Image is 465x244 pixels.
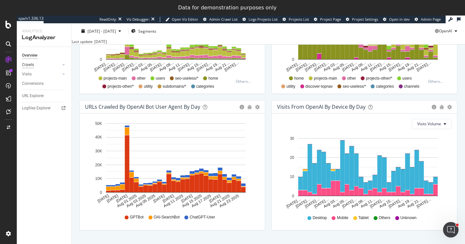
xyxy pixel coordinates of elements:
[22,28,66,34] div: Analytics
[162,193,175,203] text: [DATE]
[22,52,67,59] a: Overview
[255,105,260,109] div: gear
[208,76,218,81] span: home
[22,61,60,68] a: Crawls
[95,162,102,167] text: 20K
[181,193,193,203] text: [DATE]
[95,135,102,139] text: 40K
[95,176,102,181] text: 10K
[108,84,134,89] span: projects-other/*
[22,105,67,112] a: Logfiles Explorer
[209,17,238,22] span: Admin Crawl List
[379,215,390,221] span: Others
[389,17,410,22] span: Open in dev
[22,80,67,87] a: Conversions
[249,17,278,22] span: Logs Projects List
[294,76,304,81] span: home
[290,155,294,160] text: 20
[347,76,356,81] span: other
[243,17,278,22] a: Logs Projects List
[417,121,441,127] span: Visits Volume
[415,17,441,22] a: Admin Page
[95,149,102,153] text: 30K
[314,76,337,81] span: projects-main
[77,28,126,34] button: [DATE] - [DATE]
[376,84,394,89] span: categories
[163,193,184,208] text: Aug 11 2025
[156,76,165,81] span: users
[22,34,66,41] div: LogAnalyzer
[435,26,460,36] button: OpenAI
[346,17,378,22] a: Project Settings
[22,105,51,112] div: Logfiles Explorer
[320,17,341,22] span: Project Page
[154,215,180,220] span: OAI-SearchBot
[85,119,260,209] svg: A chart.
[283,17,309,22] a: Projects List
[104,76,127,81] span: projects-main
[289,17,309,22] span: Projects List
[292,57,294,61] text: 0
[439,105,444,109] div: bug
[447,105,452,109] div: gear
[343,84,366,89] span: seo-useless/*
[88,28,116,34] span: [DATE] - [DATE]
[290,174,294,179] text: 10
[22,71,60,78] a: Visits
[22,93,44,99] div: URL Explorer
[17,16,44,23] a: spa/v1.336.13
[421,17,441,22] span: Admin Page
[172,17,198,22] span: Open Viz Editor
[72,39,107,44] div: Last update
[314,17,341,22] a: Project Page
[366,76,392,81] span: projects-other/*
[175,76,198,81] span: seo-useless/*
[240,105,244,109] div: circle-info
[191,193,212,208] text: Aug 17 2025
[203,17,238,22] a: Admin Crawl List
[131,26,156,36] button: Segments
[22,93,67,99] a: URL Explorer
[97,193,110,203] text: [DATE]
[178,5,277,11] div: Data for demonstration purposes only
[404,84,419,89] span: channels
[165,17,198,22] a: Open Viz Editor
[400,215,417,221] span: Unknown
[196,84,214,89] span: categories
[402,76,412,81] span: users
[22,52,37,59] div: Overview
[22,71,32,78] div: Visits
[286,84,295,89] span: utility
[22,80,44,87] div: Conversions
[100,190,102,194] text: 0
[292,194,294,198] text: 0
[152,193,165,203] text: [DATE]
[439,28,452,34] span: OpenAI
[358,215,369,221] span: Tablet
[428,79,446,84] div: Others...
[126,193,147,208] text: Aug 03 2025
[163,84,186,89] span: subdomains/*
[337,215,348,221] span: Mobile
[100,57,102,61] text: 0
[127,17,150,22] div: Viz Debugger:
[277,134,452,209] svg: A chart.
[115,193,128,203] text: [DATE]
[190,215,215,220] span: ChatGPT-User
[138,28,156,34] span: Segments
[116,193,138,208] text: Aug 01 2025
[94,39,107,44] div: [DATE]
[209,193,231,208] text: Aug 21 2025
[305,84,333,89] span: discover-topnav
[135,193,156,208] text: Aug 05 2025
[95,121,102,126] text: 50K
[412,119,452,129] button: Visits Volume
[352,17,378,22] span: Project Settings
[181,193,202,208] text: Aug 15 2025
[313,215,327,221] span: Desktop
[208,193,221,203] text: [DATE]
[17,16,44,21] div: spa/v1.336.13
[383,17,410,22] a: Open in dev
